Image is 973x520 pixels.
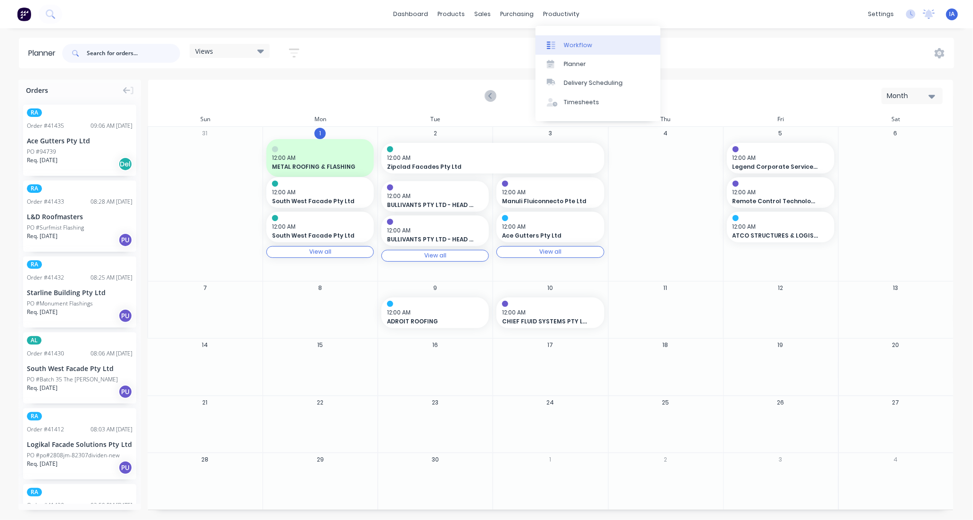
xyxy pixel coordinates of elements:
button: 10 [544,282,556,294]
button: 17 [544,339,556,351]
span: 12:00 AM [387,192,479,200]
div: 12:00 AMBULLIVANTS PTY LTD - HEAD OFFICE [381,215,489,246]
button: 5 [775,128,786,139]
div: Sat [838,112,953,126]
div: 12:00 AMCHIEF FLUID SYSTEMS PTY LTD [496,297,604,328]
span: AL [27,336,41,345]
span: BULLIVANTS PTY LTD - HEAD OFFICE [387,235,474,244]
span: 12:00 AM [272,223,364,231]
button: 7 [199,282,211,294]
div: PU [118,233,132,247]
span: South West Facade Pty Ltd [272,231,359,240]
span: Req. [DATE] [27,308,58,316]
a: Timesheets [536,93,660,112]
div: Delivery Scheduling [564,79,623,87]
span: 12:00 AM [272,188,364,197]
div: Sun [148,112,263,126]
span: RA [27,488,42,496]
span: METAL ROOFING & FLASHING [272,163,359,171]
div: 08:03 AM [DATE] [91,425,132,434]
button: 24 [544,396,556,408]
div: View all [539,248,561,255]
div: Workflow [564,41,592,50]
div: Wed [493,112,608,126]
span: Req. [DATE] [27,460,58,468]
button: 9 [429,282,441,294]
button: Month [882,88,943,104]
button: 26 [775,396,786,408]
span: South West Facade Pty Ltd [272,197,359,206]
div: Ace Gutters Pty Ltd [27,136,132,146]
div: Order # 41412 [27,425,64,434]
button: 29 [314,454,326,465]
span: 12:00 AM [733,154,825,162]
span: RA [27,260,42,269]
button: 20 [890,339,901,351]
span: Req. [DATE] [27,156,58,165]
div: PO #Surfmist Flashing [27,223,84,232]
span: Req. [DATE] [27,384,58,392]
span: Ace Gutters Pty Ltd [502,231,589,240]
div: Order # 41433 [27,198,64,206]
span: 12:00 AM [733,223,825,231]
span: RA [27,184,42,193]
a: Planner [536,55,660,74]
div: Thu [608,112,723,126]
button: 2 [429,128,441,139]
button: 18 [660,339,671,351]
div: 08:28 AM [DATE] [91,198,132,206]
button: 4 [660,128,671,139]
button: 19 [775,339,786,351]
div: View all [309,248,331,255]
div: Del [118,157,132,171]
span: BULLIVANTS PTY LTD - HEAD OFFICE [387,201,474,209]
a: Workflow [536,35,660,54]
div: sales [470,7,496,21]
div: purchasing [496,7,539,21]
div: products [433,7,470,21]
div: 12:00 AMATCO STRUCTURES & LOGISTICS [727,212,834,242]
button: 31 [199,128,211,139]
div: 12:00 AMBULLIVANTS PTY LTD - HEAD OFFICE [381,181,489,212]
button: 11 [660,282,671,294]
div: Planner [564,60,586,68]
div: View all [424,252,446,259]
a: dashboard [389,7,433,21]
div: 12:00 AMManuli Fluiconnecto Pte Ltd [496,177,604,208]
button: 23 [429,396,441,408]
div: Starline Building Pty Ltd [27,288,132,297]
div: South West Facade Pty Ltd [27,363,132,373]
div: Fri [723,112,838,126]
div: Mon [263,112,378,126]
span: 12:00 AM [387,226,479,235]
div: Timesheets [564,98,599,107]
span: RA [27,108,42,117]
div: 12:00 AMLegend Corporate Services PL [727,143,834,173]
div: 12:00 AMAce Gutters Pty Ltd [496,212,604,242]
span: Views [195,46,213,56]
span: 12:00 AM [387,154,594,162]
button: 25 [660,396,671,408]
button: 14 [199,339,211,351]
img: Factory [17,7,31,21]
div: L&D Roofmasters [27,212,132,222]
span: Req. [DATE] [27,232,58,240]
span: Legend Corporate Services PL [733,163,819,171]
div: 12:00 AMSouth West Facade Pty Ltd [266,212,374,242]
div: PO #Monument Flashings [27,299,93,308]
div: Month [887,91,930,101]
span: ADROIT ROOFING [387,317,474,326]
button: 2 [660,454,671,465]
div: 08:25 AM [DATE] [91,273,132,282]
div: Planner [28,48,60,59]
div: 12:00 AMSouth West Facade Pty Ltd [266,177,374,208]
span: ATCO STRUCTURES & LOGISTICS [733,231,819,240]
div: Order # 41435 [27,122,64,130]
button: 27 [890,396,901,408]
div: Order # 41429 [27,501,64,510]
button: 4 [890,454,901,465]
div: PO #Batch 35 The [PERSON_NAME] [27,375,118,384]
div: settings [863,7,899,21]
div: Logikal Facade Solutions Pty Ltd [27,439,132,449]
div: PO #po#2808jm-82307dividen-new [27,451,120,460]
